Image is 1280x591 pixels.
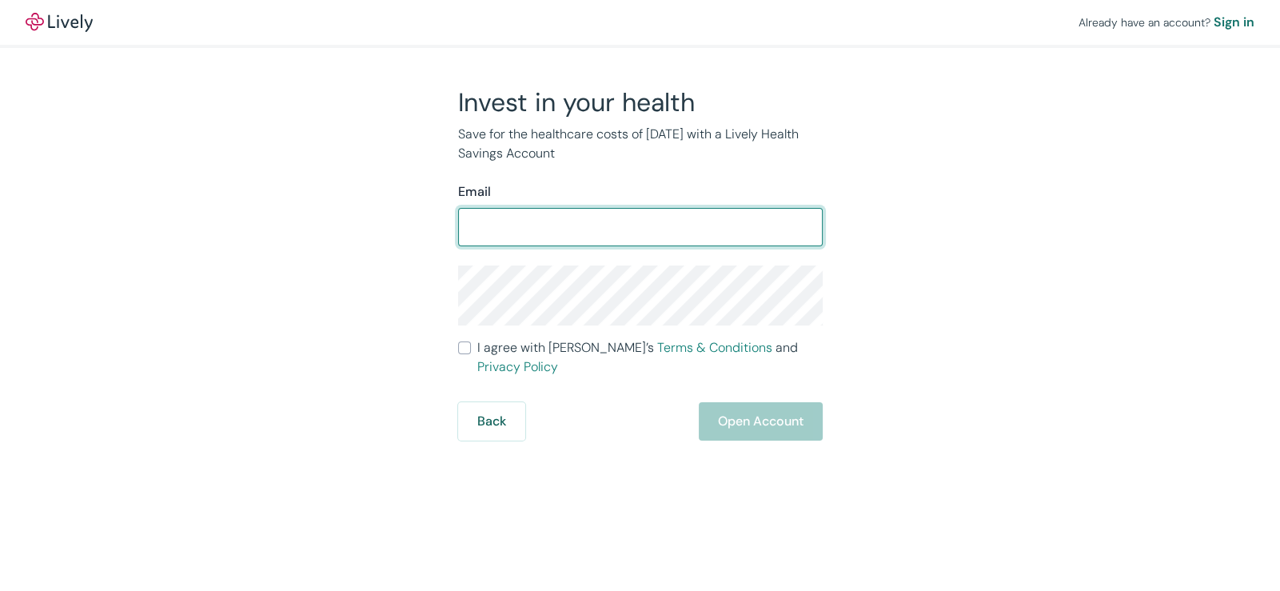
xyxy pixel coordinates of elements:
[1079,13,1254,32] div: Already have an account?
[458,182,491,202] label: Email
[657,339,772,356] a: Terms & Conditions
[477,358,558,375] a: Privacy Policy
[458,86,823,118] h2: Invest in your health
[26,13,93,32] img: Lively
[458,125,823,163] p: Save for the healthcare costs of [DATE] with a Lively Health Savings Account
[458,402,525,441] button: Back
[1214,13,1254,32] a: Sign in
[26,13,93,32] a: LivelyLively
[477,338,823,377] span: I agree with [PERSON_NAME]’s and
